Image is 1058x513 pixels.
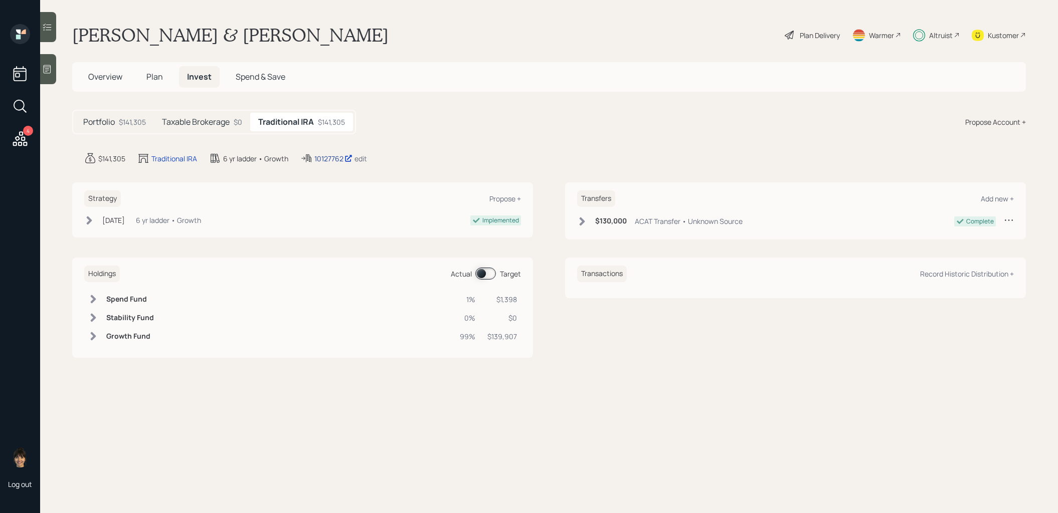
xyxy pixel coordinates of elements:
img: treva-nostdahl-headshot.png [10,447,30,467]
h6: $130,000 [595,217,627,225]
div: $0 [234,117,242,127]
div: 10127762 [314,153,352,164]
div: edit [355,154,367,163]
h6: Growth Fund [106,332,154,341]
div: $141,305 [318,117,345,127]
div: Plan Delivery [800,30,840,41]
div: 99% [460,331,475,342]
div: Warmer [869,30,894,41]
div: $141,305 [98,153,125,164]
h6: Transactions [577,266,627,282]
div: ACAT Transfer • Unknown Source [635,216,743,226]
div: $139,907 [487,331,517,342]
div: Traditional IRA [151,153,197,164]
h6: Holdings [84,266,120,282]
div: Propose Account + [965,117,1026,127]
h6: Transfers [577,190,615,207]
div: 0% [460,313,475,323]
div: Log out [8,479,32,489]
div: [DATE] [102,215,125,225]
h6: Spend Fund [106,295,154,304]
span: Invest [187,71,212,82]
span: Plan [146,71,163,82]
div: $1,398 [487,294,517,305]
div: $141,305 [119,117,146,127]
span: Spend & Save [236,71,285,82]
div: Record Historic Distribution + [920,269,1014,279]
h6: Stability Fund [106,314,154,322]
span: Overview [88,71,122,82]
div: Propose + [489,194,521,203]
div: 4 [23,126,33,136]
div: Altruist [929,30,953,41]
div: Implemented [482,216,519,225]
div: Add new + [981,194,1014,203]
div: Complete [966,217,994,226]
h5: Portfolio [83,117,115,127]
div: Target [500,269,521,279]
h5: Traditional IRA [258,117,314,127]
div: 6 yr ladder • Growth [223,153,288,164]
div: $0 [487,313,517,323]
h1: [PERSON_NAME] & [PERSON_NAME] [72,24,389,46]
div: Kustomer [988,30,1019,41]
h5: Taxable Brokerage [162,117,230,127]
h6: Strategy [84,190,121,207]
div: 1% [460,294,475,305]
div: Actual [451,269,472,279]
div: 6 yr ladder • Growth [136,215,201,225]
